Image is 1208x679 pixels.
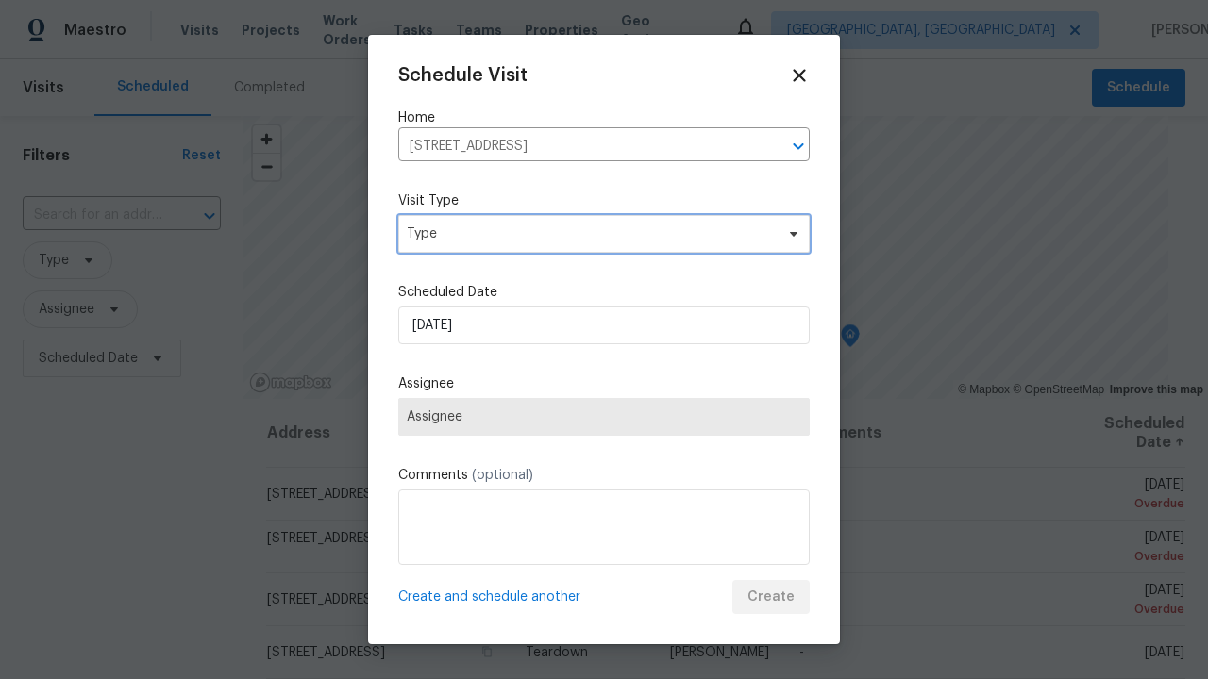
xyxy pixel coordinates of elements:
[398,466,810,485] label: Comments
[398,132,757,161] input: Enter in an address
[398,66,528,85] span: Schedule Visit
[407,409,801,424] span: Assignee
[785,133,812,159] button: Open
[398,108,810,127] label: Home
[472,469,533,482] span: (optional)
[398,306,810,344] input: M/D/YYYY
[407,224,774,243] span: Type
[398,191,810,210] label: Visit Type
[789,65,810,86] span: Close
[398,283,810,302] label: Scheduled Date
[398,374,810,393] label: Assignee
[398,588,580,606] span: Create and schedule another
